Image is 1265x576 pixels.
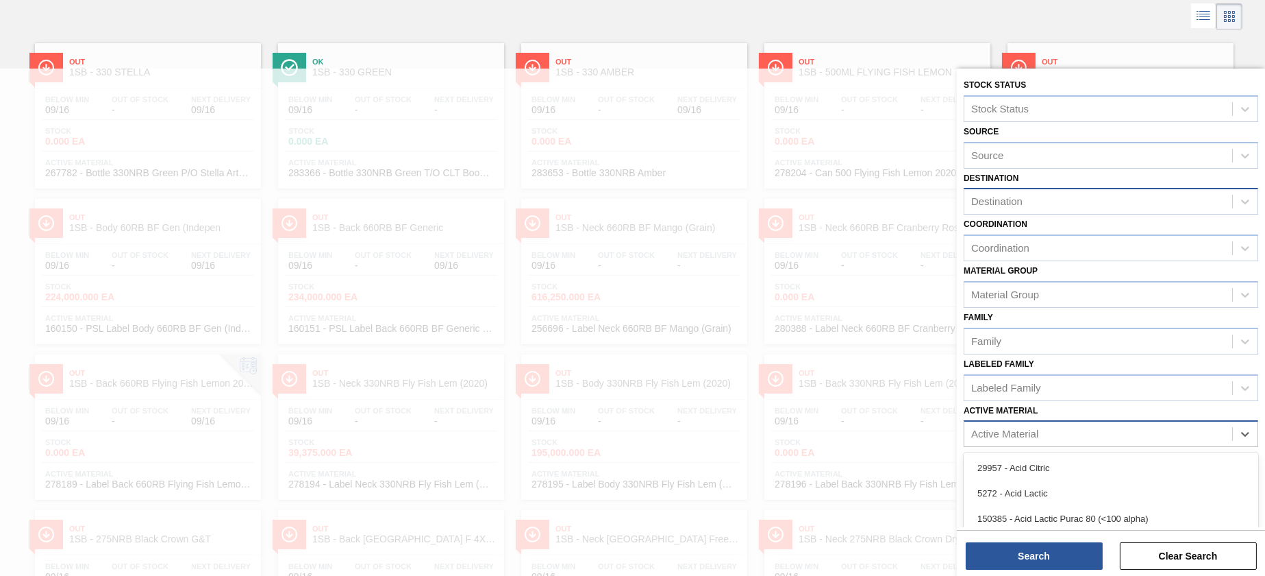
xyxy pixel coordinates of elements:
[1216,3,1242,29] div: Card Vision
[971,243,1029,254] div: Coordination
[268,33,511,189] a: ÍconeOk1SB - 330 GREENBelow Min09/16Out Of Stock-Next Delivery-Stock0.000 EAActive Material283366...
[964,127,999,136] label: Source
[964,481,1258,506] div: 5272 - Acid Lactic
[971,103,1029,115] div: Stock Status
[69,58,254,66] span: Out
[555,58,740,66] span: Out
[1010,59,1027,76] img: Ícone
[964,506,1258,531] div: 150385 - Acid Lactic Purac 80 (<100 alpha)
[69,67,254,77] span: 1SB - 330 STELLA
[964,219,1027,229] label: Coordination
[971,335,1001,347] div: Family
[971,289,1039,300] div: Material Group
[964,406,1038,416] label: Active Material
[281,59,298,76] img: Ícone
[964,455,1258,481] div: 29957 - Acid Citric
[964,173,1018,183] label: Destination
[555,67,740,77] span: 1SB - 330 AMBER
[1191,3,1216,29] div: List Vision
[312,67,497,77] span: 1SB - 330 GREEN
[964,266,1038,276] label: Material Group
[964,80,1026,90] label: Stock Status
[511,33,754,189] a: ÍconeOut1SB - 330 AMBERBelow Min09/16Out Of Stock-Next Delivery09/16Stock0.000 EAActive Material2...
[971,429,1038,440] div: Active Material
[767,59,784,76] img: Ícone
[971,382,1041,394] div: Labeled Family
[799,58,984,66] span: Out
[1042,58,1227,66] span: Out
[25,33,268,189] a: ÍconeOut1SB - 330 STELLABelow Min09/16Out Of Stock-Next Delivery09/16Stock0.000 EAActive Material...
[38,59,55,76] img: Ícone
[524,59,541,76] img: Ícone
[1042,67,1227,77] span: 1SB - 500ML ROUGE
[964,313,993,322] label: Family
[997,33,1240,189] a: ÍconeOut1SB - 500ML ROUGEBelow Min09/16Out Of Stock-Next Delivery-Stock21,784.000 EAActive Materi...
[964,359,1034,369] label: Labeled Family
[799,67,984,77] span: 1SB - 500ML FLYING FISH LEMON
[971,149,1004,161] div: Source
[971,196,1023,208] div: Destination
[312,58,497,66] span: Ok
[754,33,997,189] a: ÍconeOut1SB - 500ML FLYING FISH LEMONBelow Min09/16Out Of Stock-Next Delivery-Stock0.000 EAActive...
